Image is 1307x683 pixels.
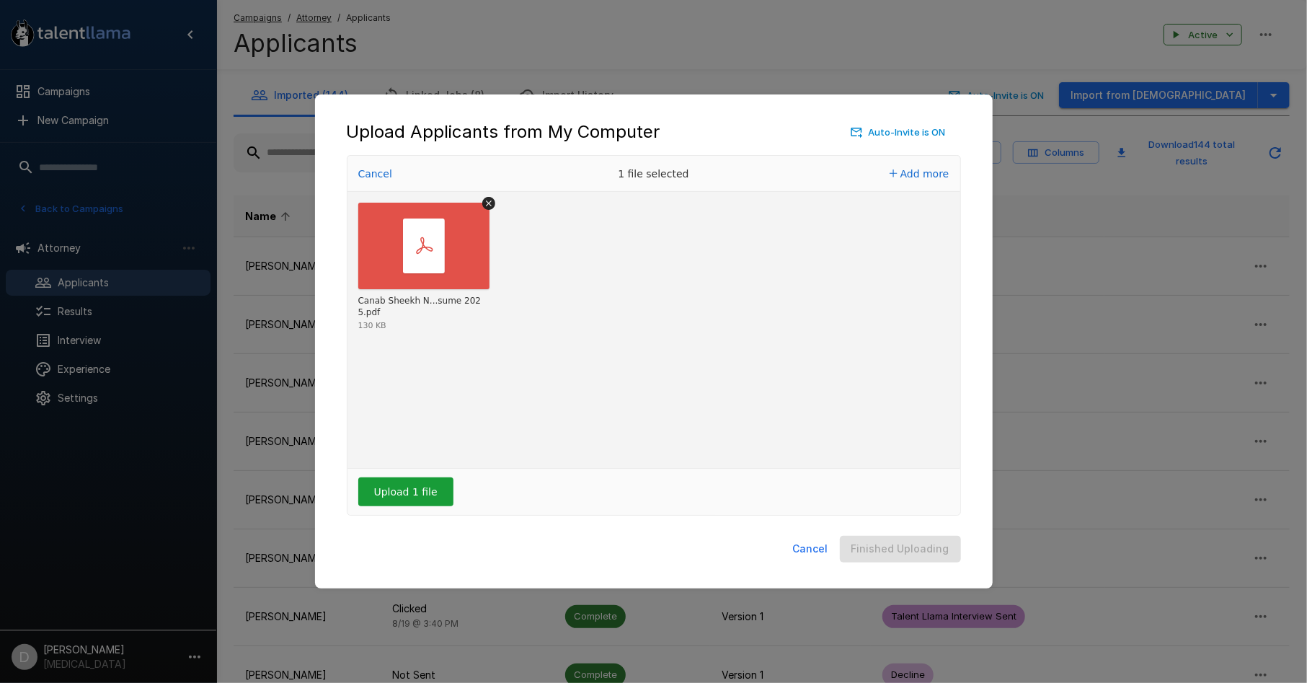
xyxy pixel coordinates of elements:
[884,164,955,184] button: Add more files
[848,121,949,144] button: Auto-Invite is ON
[354,164,396,184] button: Cancel
[358,296,487,318] div: Canab Sheekh Nuur Resume 2025.pdf
[358,477,453,506] button: Upload 1 file
[347,120,961,144] div: Upload Applicants from My Computer
[787,536,834,563] button: Cancel
[482,197,495,210] button: Remove file
[358,322,386,330] div: 130 KB
[347,155,961,516] div: Uppy Dashboard
[900,168,949,180] span: Add more
[546,156,762,192] div: 1 file selected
